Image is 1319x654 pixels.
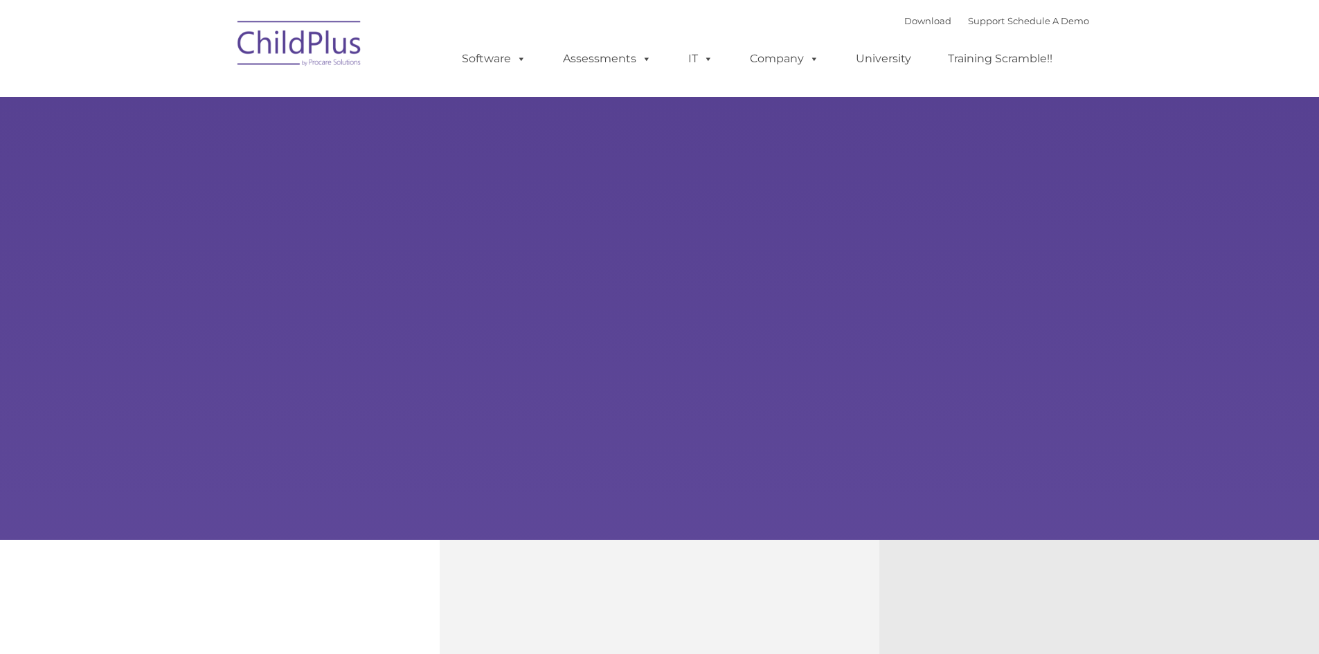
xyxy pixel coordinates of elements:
[904,15,1089,26] font: |
[736,45,833,73] a: Company
[968,15,1005,26] a: Support
[549,45,665,73] a: Assessments
[448,45,540,73] a: Software
[1007,15,1089,26] a: Schedule A Demo
[231,11,369,80] img: ChildPlus by Procare Solutions
[934,45,1066,73] a: Training Scramble!!
[904,15,951,26] a: Download
[674,45,727,73] a: IT
[842,45,925,73] a: University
